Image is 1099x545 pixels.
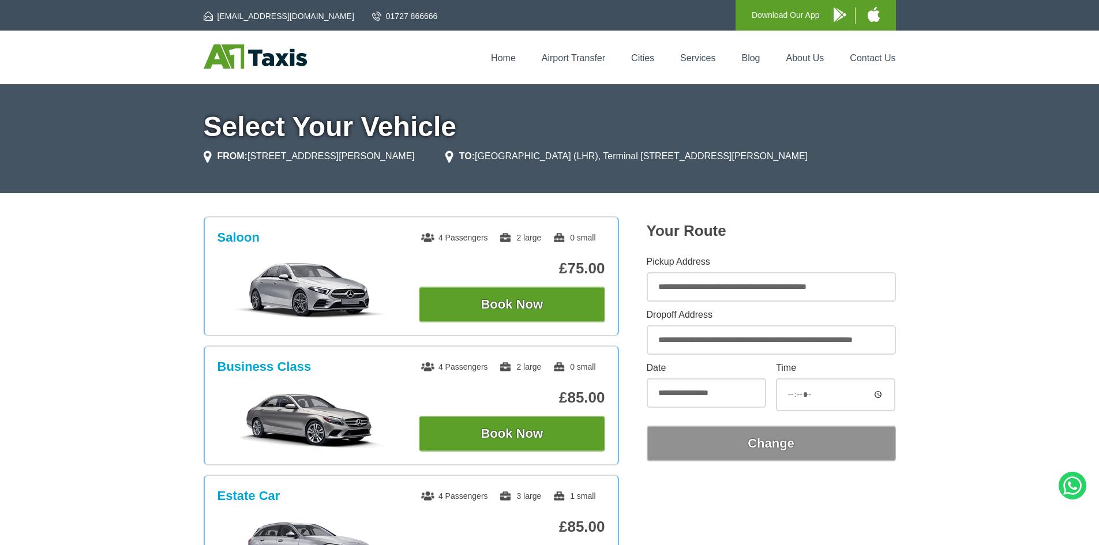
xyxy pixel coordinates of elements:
[499,233,541,242] span: 2 large
[445,149,808,163] li: [GEOGRAPHIC_DATA] (LHR), Terminal [STREET_ADDRESS][PERSON_NAME]
[680,53,715,63] a: Services
[419,389,605,407] p: £85.00
[372,10,438,22] a: 01727 866666
[217,359,312,374] h3: Business Class
[553,362,595,371] span: 0 small
[752,8,820,22] p: Download Our App
[868,7,880,22] img: A1 Taxis iPhone App
[419,260,605,277] p: £75.00
[217,488,280,503] h3: Estate Car
[217,230,260,245] h3: Saloon
[499,362,541,371] span: 2 large
[421,491,488,501] span: 4 Passengers
[204,44,307,69] img: A1 Taxis St Albans LTD
[223,390,397,448] img: Business Class
[776,363,895,373] label: Time
[542,53,605,63] a: Airport Transfer
[223,261,397,319] img: Saloon
[419,518,605,536] p: £85.00
[741,53,760,63] a: Blog
[631,53,654,63] a: Cities
[647,310,896,320] label: Dropoff Address
[419,287,605,322] button: Book Now
[204,113,896,141] h1: Select Your Vehicle
[204,149,415,163] li: [STREET_ADDRESS][PERSON_NAME]
[217,151,247,161] strong: FROM:
[459,151,475,161] strong: TO:
[419,416,605,452] button: Book Now
[647,222,896,240] h2: Your Route
[204,10,354,22] a: [EMAIL_ADDRESS][DOMAIN_NAME]
[647,257,896,266] label: Pickup Address
[786,53,824,63] a: About Us
[553,233,595,242] span: 0 small
[421,233,488,242] span: 4 Passengers
[647,363,766,373] label: Date
[647,426,896,461] button: Change
[491,53,516,63] a: Home
[850,53,895,63] a: Contact Us
[421,362,488,371] span: 4 Passengers
[499,491,541,501] span: 3 large
[553,491,595,501] span: 1 small
[834,7,846,22] img: A1 Taxis Android App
